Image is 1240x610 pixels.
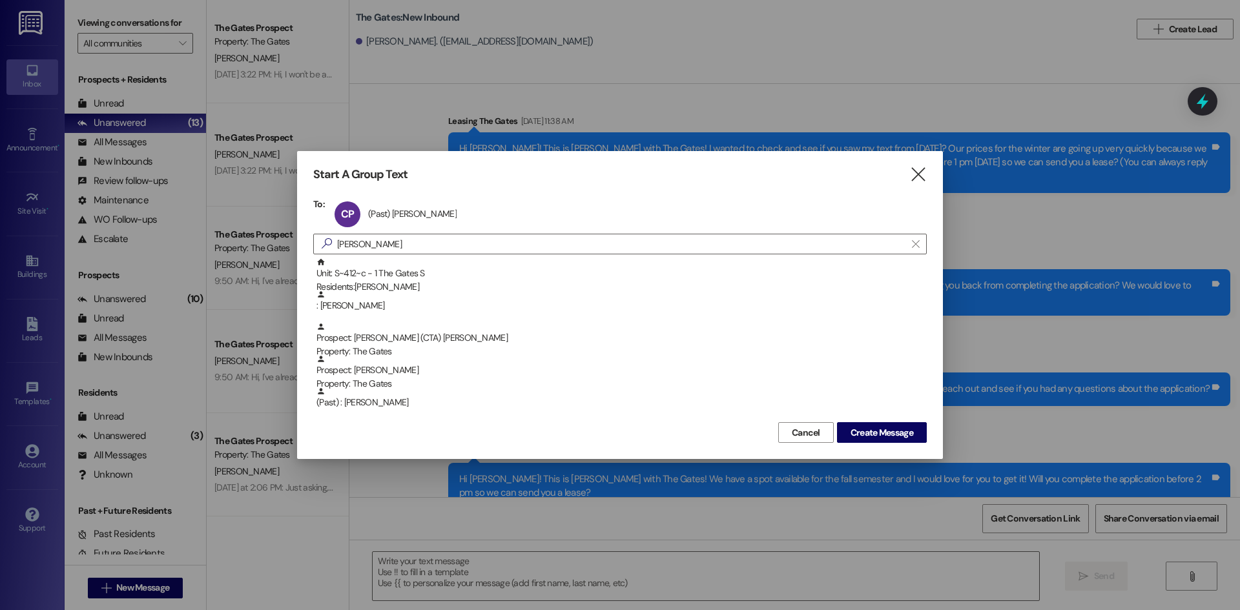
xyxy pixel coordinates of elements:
div: : [PERSON_NAME] [316,290,927,312]
div: : [PERSON_NAME] [313,290,927,322]
div: Property: The Gates [316,377,927,391]
span: CP [341,207,354,221]
div: Unit: S~412~c - 1 The Gates SResidents:[PERSON_NAME] [313,258,927,290]
div: Prospect: [PERSON_NAME]Property: The Gates [313,354,927,387]
input: Search for any contact or apartment [337,235,905,253]
h3: Start A Group Text [313,167,408,182]
span: Cancel [792,426,820,440]
div: Property: The Gates [316,345,927,358]
div: Unit: S~412~c - 1 The Gates S [316,258,927,294]
button: Clear text [905,234,926,254]
div: (Past) : [PERSON_NAME] [316,387,927,409]
span: Create Message [851,426,913,440]
i:  [909,168,927,181]
button: Cancel [778,422,834,443]
div: Prospect: [PERSON_NAME] [316,354,927,391]
i:  [912,239,919,249]
div: (Past) : [PERSON_NAME] [313,387,927,419]
div: Residents: [PERSON_NAME] [316,280,927,294]
div: (Past) [PERSON_NAME] [368,208,457,219]
div: Prospect: [PERSON_NAME] (CTA) [PERSON_NAME]Property: The Gates [313,322,927,354]
h3: To: [313,198,325,210]
div: Prospect: [PERSON_NAME] (CTA) [PERSON_NAME] [316,322,927,359]
button: Create Message [837,422,927,443]
i:  [316,237,337,250]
